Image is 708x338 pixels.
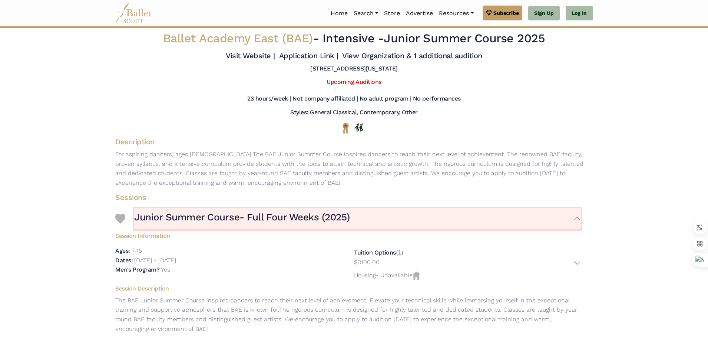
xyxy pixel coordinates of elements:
h5: Session Description [109,285,587,293]
a: Search [351,6,381,21]
h3: Junior Summer Course- Full Four Weeks (2025) [134,211,350,224]
a: Upcoming Auditions [327,78,381,85]
a: Home [328,6,351,21]
h5: No performances [413,95,461,103]
a: Subscribe [483,6,522,20]
p: 7-15 [132,247,142,254]
h4: Sessions [109,193,587,202]
h5: Men's Program? [115,266,159,273]
a: Log In [566,6,593,21]
span: Housing [354,272,376,279]
p: Yes [161,266,170,273]
h5: Styles: General Classical, Contemporary, Other [290,109,418,117]
a: View Organization & 1 additional audition [342,51,482,60]
span: Ballet Academy East (BAE) [163,31,313,45]
a: Advertise [403,6,436,21]
h5: No adult program | [360,95,411,103]
h5: 23 hours/week | [247,95,291,103]
h5: Ages: [115,247,130,254]
p: $3100.00 [354,257,380,267]
h5: [STREET_ADDRESS][US_STATE] [310,65,398,73]
a: Visit Website | [226,51,275,60]
p: The BAE Junior Summer Course inspires dancers to reach their next level of achievement. Elevate y... [109,296,587,334]
span: Subscribe [493,9,519,17]
img: gem.svg [486,9,492,17]
p: - Unavailable [354,270,581,280]
img: In Person [354,123,363,132]
h2: - Junior Summer Course 2025 [156,31,552,46]
p: [DATE] - [DATE] [134,257,176,264]
a: Sign Up [528,6,560,21]
img: Heart [115,214,125,224]
h4: Description [109,137,599,147]
h5: Dates: [115,257,133,264]
div: (1) [354,248,581,269]
p: For aspiring dancers, ages [DEMOGRAPHIC_DATA] The BAE Junior Summer Course inspires dancers to re... [109,150,599,187]
img: Housing Unvailable [413,272,420,280]
span: Intensive - [322,31,384,45]
a: Application Link | [279,51,338,60]
img: National [341,122,350,134]
button: $3100.00 [354,257,581,269]
a: Store [381,6,403,21]
h5: Tuition Options [354,249,396,256]
button: Junior Summer Course- Full Four Weeks (2025) [134,208,581,230]
h5: Session Information [109,229,587,240]
a: Resources [436,6,476,21]
h5: Not company affiliated | [292,95,358,103]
